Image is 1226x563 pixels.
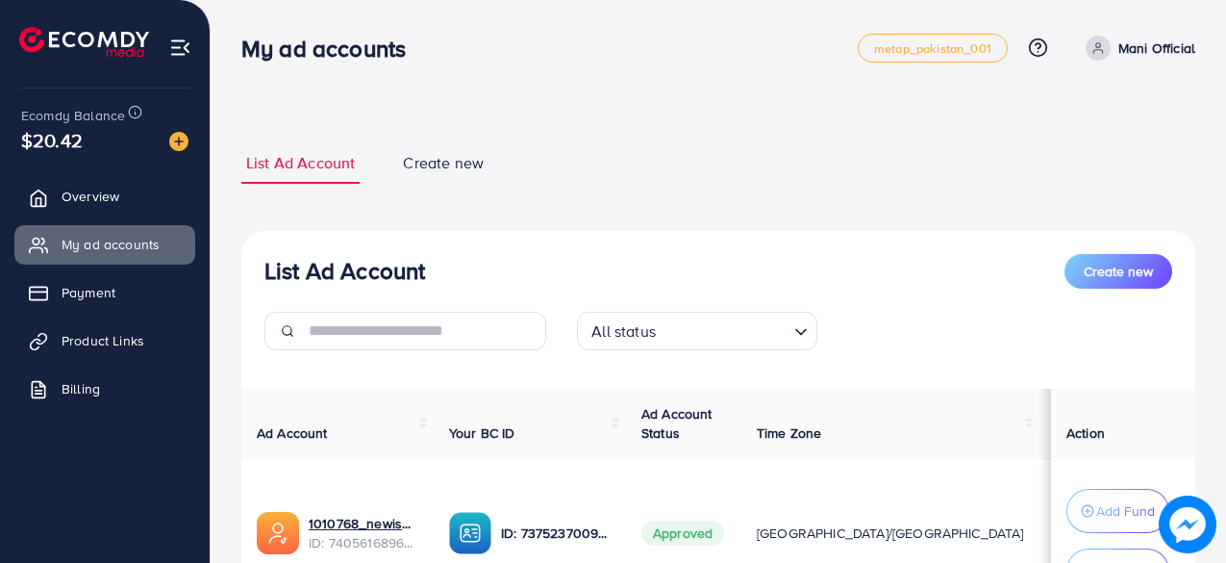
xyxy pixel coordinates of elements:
[257,423,328,443] span: Ad Account
[641,521,724,546] span: Approved
[588,318,660,345] span: All status
[62,283,115,302] span: Payment
[19,27,149,57] img: logo
[14,177,195,216] a: Overview
[309,514,418,533] a: 1010768_newishrat011_1724254562912
[858,34,1008,63] a: metap_pakistan_001
[309,533,418,552] span: ID: 7405616896047104017
[21,106,125,125] span: Ecomdy Balance
[1078,36,1195,61] a: Mani Official
[501,522,611,545] p: ID: 7375237009410899984
[1066,489,1169,533] button: Add Fund
[1118,37,1195,60] p: Mani Official
[449,512,491,554] img: ic-ba-acc.ded83a64.svg
[14,321,195,360] a: Product Links
[62,187,119,206] span: Overview
[257,512,299,554] img: ic-ads-acc.e4c84228.svg
[1084,262,1153,281] span: Create new
[169,132,188,151] img: image
[757,423,821,443] span: Time Zone
[1064,254,1172,289] button: Create new
[1066,423,1105,443] span: Action
[1161,498,1215,552] img: image
[62,331,144,350] span: Product Links
[14,225,195,264] a: My ad accounts
[757,524,1024,543] span: [GEOGRAPHIC_DATA]/[GEOGRAPHIC_DATA]
[403,152,484,174] span: Create new
[169,37,191,59] img: menu
[14,273,195,312] a: Payment
[1096,499,1155,523] p: Add Fund
[241,35,421,63] h3: My ad accounts
[309,514,418,553] div: <span class='underline'>1010768_newishrat011_1724254562912</span></br>7405616896047104017
[577,312,817,350] div: Search for option
[874,42,991,55] span: metap_pakistan_001
[62,235,160,254] span: My ad accounts
[14,370,195,408] a: Billing
[662,314,787,345] input: Search for option
[449,423,515,443] span: Your BC ID
[264,257,425,285] h3: List Ad Account
[62,379,100,398] span: Billing
[641,404,713,443] span: Ad Account Status
[21,126,83,154] span: $20.42
[246,152,355,174] span: List Ad Account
